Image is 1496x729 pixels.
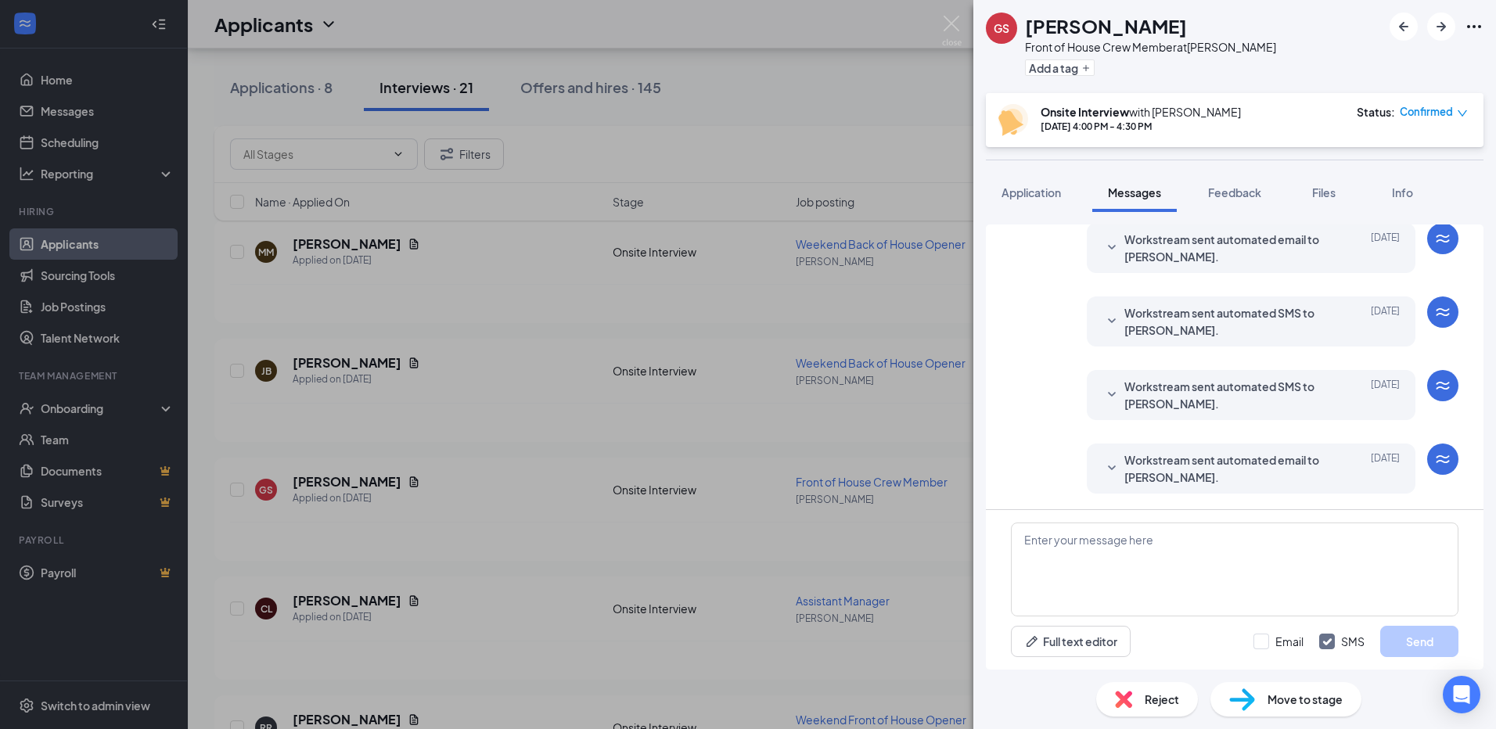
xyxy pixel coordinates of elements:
span: down [1457,108,1468,119]
div: GS [994,20,1009,36]
span: Application [1002,185,1061,199]
span: Info [1392,185,1413,199]
span: Workstream sent automated email to [PERSON_NAME]. [1124,231,1329,265]
svg: Pen [1024,634,1040,649]
span: Reject [1145,691,1179,708]
button: ArrowLeftNew [1390,13,1418,41]
div: [DATE] 4:00 PM - 4:30 PM [1041,120,1241,133]
svg: ArrowLeftNew [1394,17,1413,36]
svg: SmallChevronDown [1102,312,1121,331]
svg: WorkstreamLogo [1433,229,1452,248]
svg: ArrowRight [1432,17,1451,36]
span: Workstream sent automated SMS to [PERSON_NAME]. [1124,304,1329,339]
span: Files [1312,185,1336,199]
span: Workstream sent automated email to [PERSON_NAME]. [1124,451,1329,486]
button: Full text editorPen [1011,626,1131,657]
svg: Ellipses [1465,17,1483,36]
svg: WorkstreamLogo [1433,303,1452,321]
svg: SmallChevronDown [1102,459,1121,478]
b: Onsite Interview [1041,105,1129,119]
svg: Plus [1081,63,1091,73]
div: with [PERSON_NAME] [1041,104,1241,120]
div: Front of House Crew Member at [PERSON_NAME] [1025,39,1276,55]
span: [DATE] [1371,304,1400,339]
button: PlusAdd a tag [1025,59,1095,76]
svg: SmallChevronDown [1102,239,1121,257]
span: [DATE] [1371,451,1400,486]
h1: [PERSON_NAME] [1025,13,1187,39]
span: Confirmed [1400,104,1453,120]
button: Send [1380,626,1458,657]
span: [DATE] [1371,231,1400,265]
svg: SmallChevronDown [1102,386,1121,404]
svg: WorkstreamLogo [1433,376,1452,395]
div: Status : [1357,104,1395,120]
span: [DATE] [1371,378,1400,412]
span: Workstream sent automated SMS to [PERSON_NAME]. [1124,378,1329,412]
svg: WorkstreamLogo [1433,450,1452,469]
span: Messages [1108,185,1161,199]
button: ArrowRight [1427,13,1455,41]
div: Open Intercom Messenger [1443,676,1480,713]
span: Feedback [1208,185,1261,199]
span: Move to stage [1268,691,1343,708]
